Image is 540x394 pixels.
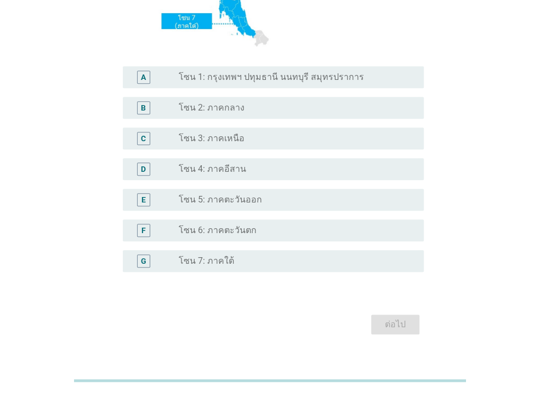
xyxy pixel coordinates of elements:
label: โซน 1: กรุงเทพฯ ปทุมธานี นนทบุรี สมุทรปราการ [179,72,364,83]
div: A [141,71,146,83]
label: โซน 7: ภาคใต้ [179,256,234,266]
div: E [141,194,146,205]
label: โซน 3: ภาคเหนือ [179,133,245,144]
label: โซน 5: ภาคตะวันออก [179,194,262,205]
div: C [141,132,146,144]
label: โซน 4: ภาคอีสาน [179,164,246,175]
label: โซน 6: ภาคตะวันตก [179,225,257,236]
label: โซน 2: ภาคกลาง [179,102,245,113]
div: F [141,224,146,236]
div: D [141,163,146,175]
div: B [141,102,146,113]
div: G [141,255,146,266]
